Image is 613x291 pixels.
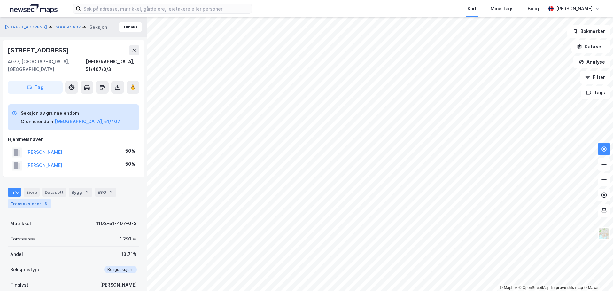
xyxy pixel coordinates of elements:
[10,250,23,258] div: Andel
[83,189,90,195] div: 1
[125,160,135,168] div: 50%
[500,286,517,290] a: Mapbox
[551,286,583,290] a: Improve this map
[519,286,550,290] a: OpenStreetMap
[21,118,53,125] div: Grunneiendom
[10,220,31,227] div: Matrikkel
[100,281,137,289] div: [PERSON_NAME]
[598,227,610,240] img: Z
[10,281,28,289] div: Tinglyst
[121,250,137,258] div: 13.71%
[120,235,137,243] div: 1 291 ㎡
[119,22,142,32] button: Tilbake
[55,118,120,125] button: [GEOGRAPHIC_DATA], 51/407
[125,147,135,155] div: 50%
[107,189,114,195] div: 1
[571,40,610,53] button: Datasett
[8,81,63,94] button: Tag
[556,5,593,12] div: [PERSON_NAME]
[8,188,21,197] div: Info
[573,56,610,68] button: Analyse
[21,109,120,117] div: Seksjon av grunneiendom
[580,71,610,84] button: Filter
[8,199,51,208] div: Transaksjoner
[5,24,48,30] button: [STREET_ADDRESS]
[491,5,514,12] div: Mine Tags
[567,25,610,38] button: Bokmerker
[43,201,49,207] div: 3
[528,5,539,12] div: Bolig
[8,58,86,73] div: 4077, [GEOGRAPHIC_DATA], [GEOGRAPHIC_DATA]
[86,58,139,73] div: [GEOGRAPHIC_DATA], 51/407/0/3
[10,266,41,273] div: Seksjonstype
[581,260,613,291] div: Kontrollprogram for chat
[81,4,252,13] input: Søk på adresse, matrikkel, gårdeiere, leietakere eller personer
[89,23,107,31] div: Seksjon
[8,136,139,143] div: Hjemmelshaver
[24,188,40,197] div: Eiere
[10,4,58,13] img: logo.a4113a55bc3d86da70a041830d287a7e.svg
[95,188,116,197] div: ESG
[8,45,70,55] div: [STREET_ADDRESS]
[96,220,137,227] div: 1103-51-407-0-3
[468,5,477,12] div: Kart
[42,188,66,197] div: Datasett
[10,235,36,243] div: Tomteareal
[56,24,82,30] button: 300049607
[581,86,610,99] button: Tags
[581,260,613,291] iframe: Chat Widget
[69,188,92,197] div: Bygg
